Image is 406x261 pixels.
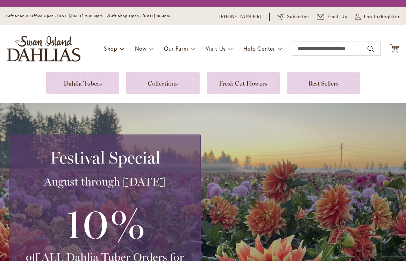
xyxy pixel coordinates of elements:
[364,13,400,20] span: Log In/Register
[368,43,374,55] button: Search
[18,175,192,189] h3: August through [DATE]
[355,13,400,20] a: Log In/Register
[6,14,109,18] span: Gift Shop & Office Open - [DATE]-[DATE] 9-4:30pm /
[317,13,348,20] a: Email Us
[109,14,170,18] span: Gift Shop Open - [DATE] 10-3pm
[135,45,147,52] span: New
[277,13,309,20] a: Subscribe
[206,45,226,52] span: Visit Us
[18,196,192,250] h3: 10%
[18,148,192,167] h2: Festival Special
[328,13,348,20] span: Email Us
[7,36,80,61] a: store logo
[104,45,117,52] span: Shop
[219,13,262,20] a: [PHONE_NUMBER]
[243,45,275,52] span: Help Center
[287,13,309,20] span: Subscribe
[164,45,188,52] span: Our Farm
